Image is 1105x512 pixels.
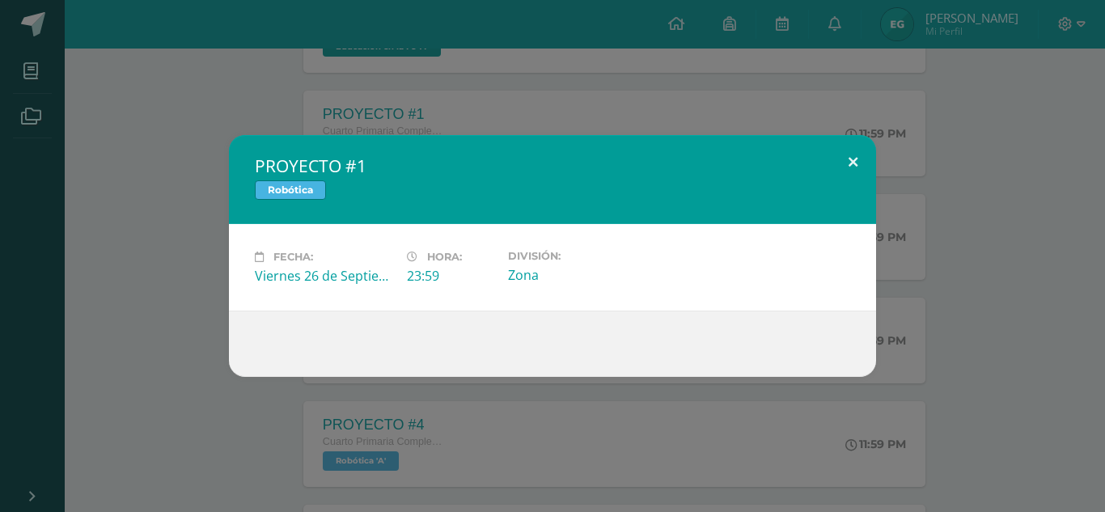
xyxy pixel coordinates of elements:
span: Robótica [255,180,326,200]
label: División: [508,250,647,262]
button: Close (Esc) [830,135,876,190]
span: Fecha: [273,251,313,263]
div: Viernes 26 de Septiembre [255,267,394,285]
div: 23:59 [407,267,495,285]
span: Hora: [427,251,462,263]
h2: PROYECTO #1 [255,154,850,177]
div: Zona [508,266,647,284]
